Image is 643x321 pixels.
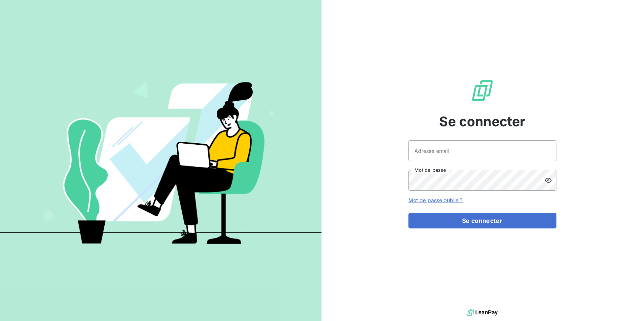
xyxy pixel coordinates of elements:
[467,307,498,318] img: logo
[408,197,463,203] a: Mot de passe oublié ?
[471,79,494,103] img: Logo LeanPay
[408,140,556,161] input: placeholder
[408,213,556,228] button: Se connecter
[439,111,526,131] span: Se connecter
